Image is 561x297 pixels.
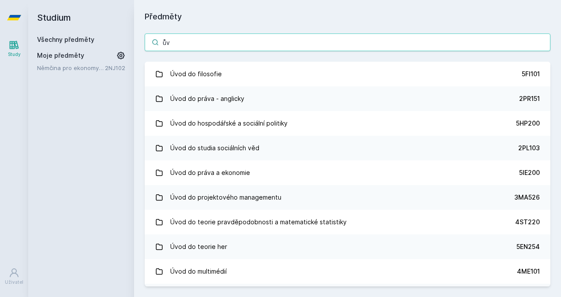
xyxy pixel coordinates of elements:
[517,267,540,276] div: 4ME101
[516,242,540,251] div: 5EN254
[145,62,550,86] a: Úvod do filosofie 5FI101
[170,213,347,231] div: Úvod do teorie pravděpodobnosti a matematické statistiky
[170,263,227,280] div: Úvod do multimédií
[37,51,84,60] span: Moje předměty
[145,234,550,259] a: Úvod do teorie her 5EN254
[8,51,21,58] div: Study
[2,35,26,62] a: Study
[2,263,26,290] a: Uživatel
[145,111,550,136] a: Úvod do hospodářské a sociální politiky 5HP200
[522,70,540,78] div: 5FI101
[170,164,250,182] div: Úvod do práva a ekonomie
[170,189,281,206] div: Úvod do projektového managementu
[145,185,550,210] a: Úvod do projektového managementu 3MA526
[37,63,105,72] a: Němčina pro ekonomy - základní úroveň 2 (A1/A2)
[516,119,540,128] div: 5HP200
[518,144,540,152] div: 2PL103
[170,90,244,108] div: Úvod do práva - anglicky
[145,11,550,23] h1: Předměty
[145,33,550,51] input: Název nebo ident předmětu…
[170,238,227,256] div: Úvod do teorie her
[145,259,550,284] a: Úvod do multimédií 4ME101
[519,168,540,177] div: 5IE200
[145,160,550,185] a: Úvod do práva a ekonomie 5IE200
[37,36,94,43] a: Všechny předměty
[170,115,288,132] div: Úvod do hospodářské a sociální politiky
[145,136,550,160] a: Úvod do studia sociálních věd 2PL103
[105,64,125,71] a: 2NJ102
[5,279,23,286] div: Uživatel
[515,218,540,226] div: 4ST220
[519,94,540,103] div: 2PR151
[170,139,259,157] div: Úvod do studia sociálních věd
[514,193,540,202] div: 3MA526
[145,86,550,111] a: Úvod do práva - anglicky 2PR151
[170,65,222,83] div: Úvod do filosofie
[145,210,550,234] a: Úvod do teorie pravděpodobnosti a matematické statistiky 4ST220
